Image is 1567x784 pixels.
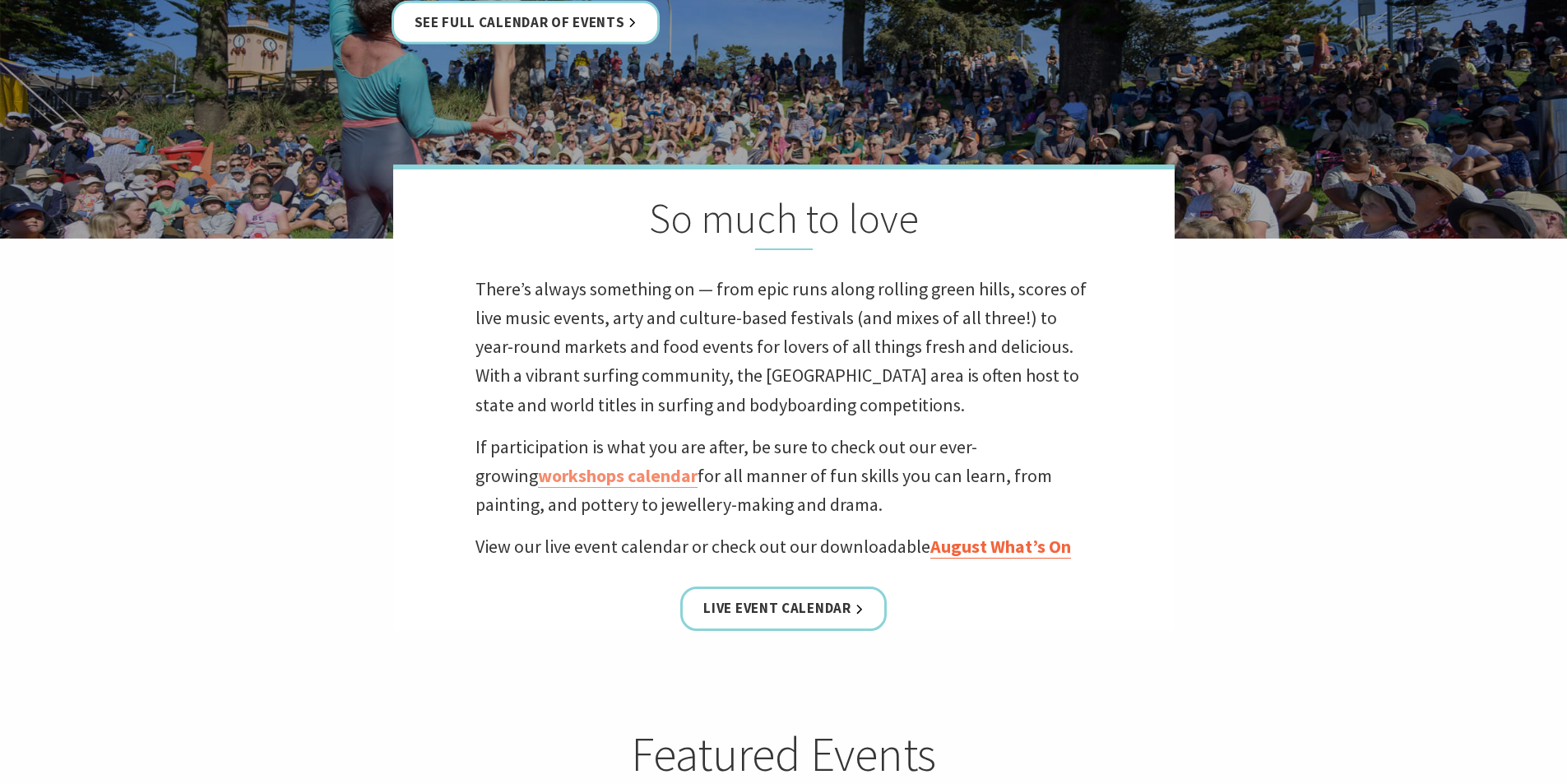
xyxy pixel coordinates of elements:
a: Live Event Calendar [680,587,886,630]
p: There’s always something on — from epic runs along rolling green hills, scores of live music even... [475,275,1092,420]
p: If participation is what you are after, be sure to check out our ever-growing for all manner of f... [475,433,1092,520]
h2: So much to love [475,194,1092,250]
a: August What’s On [930,535,1071,559]
p: View our live event calendar or check out our downloadable [475,532,1092,561]
a: workshops calendar [538,464,698,488]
